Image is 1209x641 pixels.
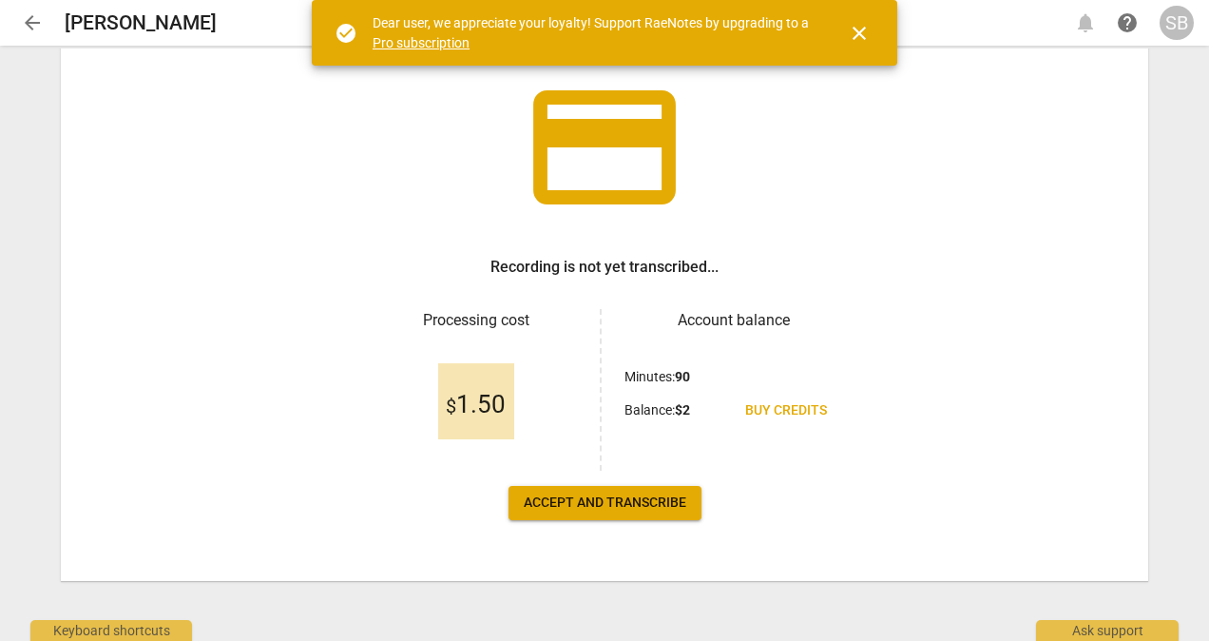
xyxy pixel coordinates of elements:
span: close [848,22,871,45]
h2: [PERSON_NAME] [65,11,217,35]
b: 90 [675,369,690,384]
span: Accept and transcribe [524,494,686,513]
span: check_circle [335,22,357,45]
h3: Processing cost [367,309,585,332]
button: SB [1160,6,1194,40]
span: arrow_back [21,11,44,34]
button: Close [836,10,882,56]
span: credit_card [519,62,690,233]
h3: Recording is not yet transcribed... [490,256,719,279]
button: Accept and transcribe [509,486,701,520]
div: Keyboard shortcuts [30,620,192,641]
h3: Account balance [624,309,842,332]
span: Buy credits [745,401,827,420]
p: Minutes : [624,367,690,387]
a: Pro subscription [373,35,470,50]
a: Help [1110,6,1144,40]
p: Balance : [624,400,690,420]
div: Dear user, we appreciate your loyalty! Support RaeNotes by upgrading to a [373,13,814,52]
span: help [1116,11,1139,34]
span: $ [446,395,456,418]
b: $ 2 [675,402,690,418]
a: Buy credits [730,394,842,428]
div: Ask support [1036,620,1179,641]
span: 1.50 [446,391,506,419]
